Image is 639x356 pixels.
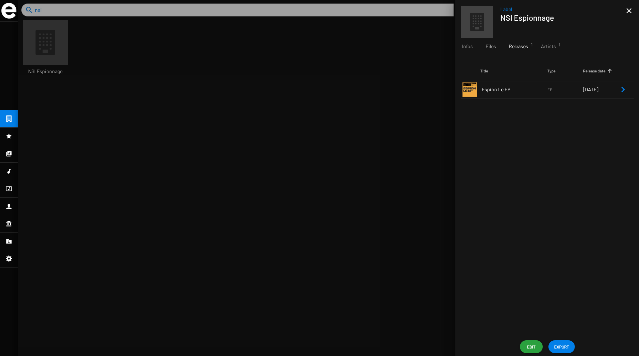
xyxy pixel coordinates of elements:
[541,43,556,50] span: Artists
[583,86,598,92] span: [DATE]
[462,82,477,97] img: DIGITAL-COVER.jpg
[583,67,619,75] div: Release date
[500,6,626,13] span: Label
[547,67,556,75] div: Type
[482,86,547,93] span: Espion Le EP
[500,13,620,22] h1: NSI Espionnage
[548,340,575,353] button: EXPORT
[526,340,537,353] span: Edit
[554,340,569,353] span: EXPORT
[509,43,528,50] span: Releases
[486,43,496,50] span: Files
[1,3,16,19] img: grand-sigle.svg
[480,67,488,75] div: Title
[625,6,633,15] mat-icon: close
[583,67,605,75] div: Release date
[480,67,547,75] div: Title
[462,43,473,50] span: Infos
[547,67,583,75] div: Type
[520,340,543,353] button: Edit
[547,87,552,92] span: EP
[619,85,627,94] mat-icon: Remove Reference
